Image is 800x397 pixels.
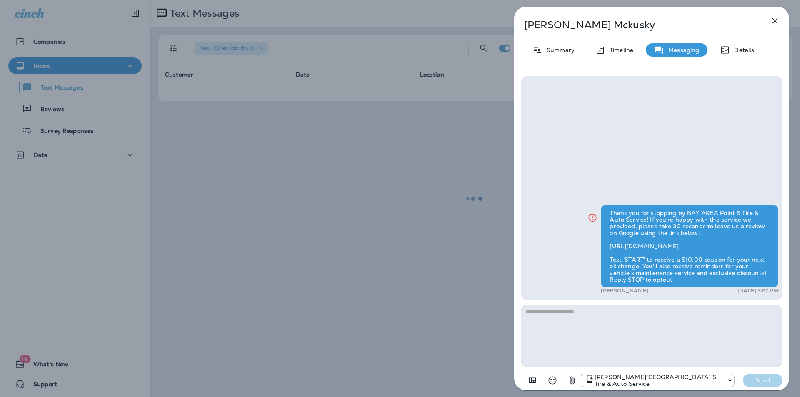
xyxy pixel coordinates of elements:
[737,287,778,294] p: [DATE] 2:27 PM
[595,374,722,387] p: [PERSON_NAME][GEOGRAPHIC_DATA] S Tire & Auto Service
[584,209,601,226] button: Click for more info
[581,374,734,387] div: +1 (410) 969-0701
[664,47,699,53] p: Messaging
[605,47,633,53] p: Timeline
[524,372,541,389] button: Add in a premade template
[601,287,707,294] p: [PERSON_NAME][GEOGRAPHIC_DATA] S Tire & Auto Service
[542,47,575,53] p: Summary
[601,205,778,287] div: Thank you for stopping by BAY AREA Point S Tire & Auto Service! If you're happy with the service ...
[544,372,561,389] button: Select an emoji
[524,19,752,31] p: [PERSON_NAME] Mckusky
[730,47,754,53] p: Details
